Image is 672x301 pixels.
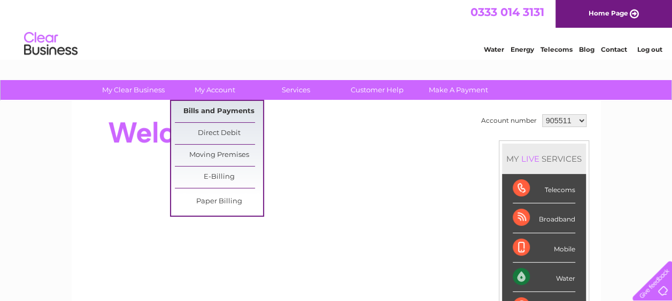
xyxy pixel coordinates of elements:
a: Paper Billing [175,191,263,212]
div: LIVE [519,154,542,164]
div: MY SERVICES [502,144,586,174]
div: Water [513,263,575,292]
div: Clear Business is a trading name of Verastar Limited (registered in [GEOGRAPHIC_DATA] No. 3667643... [84,6,589,52]
a: E-Billing [175,167,263,188]
div: Broadband [513,203,575,233]
a: Services [252,80,340,100]
a: My Clear Business [89,80,177,100]
td: Account number [478,112,539,130]
a: Bills and Payments [175,101,263,122]
a: Customer Help [333,80,421,100]
a: Direct Debit [175,123,263,144]
a: Moving Premises [175,145,263,166]
a: Make A Payment [414,80,503,100]
a: Log out [637,45,662,53]
a: Energy [511,45,534,53]
a: Telecoms [540,45,573,53]
a: Water [484,45,504,53]
a: Contact [601,45,627,53]
a: 0333 014 3131 [470,5,544,19]
div: Mobile [513,233,575,263]
img: logo.png [24,28,78,60]
a: My Account [171,80,259,100]
div: Telecoms [513,174,575,203]
a: Blog [579,45,594,53]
